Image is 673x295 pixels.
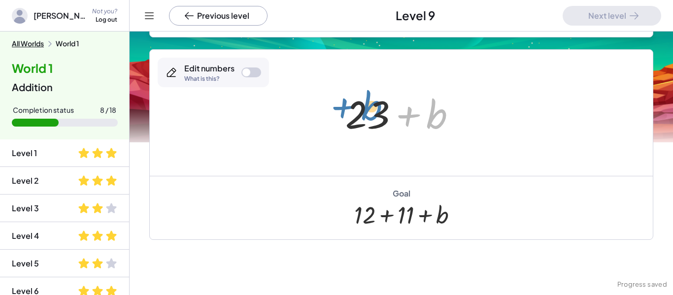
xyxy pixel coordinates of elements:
div: What is this? [184,76,235,82]
button: Previous level [169,6,268,26]
div: Level 5 [12,258,39,269]
div: World 1 [56,39,79,48]
div: Level 3 [12,202,39,214]
div: Completion status [13,106,74,115]
div: Level 4 [12,230,39,242]
div: 8 / 18 [100,106,116,115]
button: Next level [563,6,661,26]
div: Addition [12,80,117,94]
span: [PERSON_NAME] [34,10,86,22]
div: Level 1 [12,147,37,159]
span: Level 9 [396,7,435,24]
span: Progress saved [617,280,667,290]
div: Goal [393,188,410,199]
div: Log out [96,16,117,24]
button: All Worlds [12,39,44,48]
div: Not you? [92,7,117,16]
div: Edit numbers [184,63,235,74]
h4: World 1 [12,60,117,77]
div: Level 2 [12,175,39,187]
